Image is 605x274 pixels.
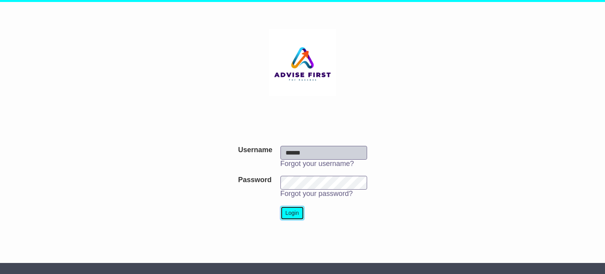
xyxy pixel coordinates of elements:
[280,206,304,220] button: Login
[280,190,353,198] a: Forgot your password?
[238,146,272,155] label: Username
[238,176,271,185] label: Password
[269,29,336,96] img: Aspera Group Pty Ltd
[280,160,354,168] a: Forgot your username?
